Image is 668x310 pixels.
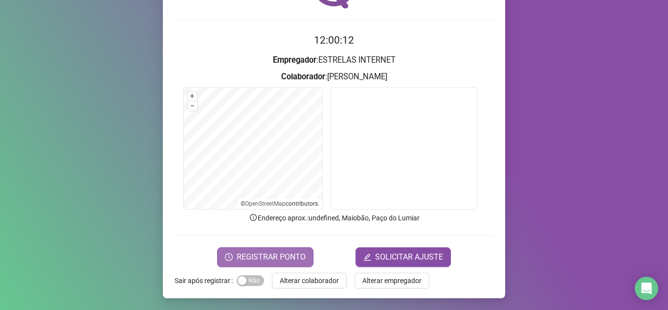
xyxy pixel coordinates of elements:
[273,55,316,65] strong: Empregador
[314,34,354,46] time: 12:00:12
[356,247,451,267] button: editSOLICITAR AJUSTE
[175,213,493,223] p: Endereço aprox. : undefined, Maiobão, Paço do Lumiar
[225,253,233,261] span: clock-circle
[635,277,658,300] div: Open Intercom Messenger
[272,273,347,288] button: Alterar colaborador
[175,54,493,67] h3: : ESTRELAS INTERNET
[375,251,443,263] span: SOLICITAR AJUSTE
[217,247,313,267] button: REGISTRAR PONTO
[175,273,237,288] label: Sair após registrar
[363,253,371,261] span: edit
[245,200,286,207] a: OpenStreetMap
[188,92,197,101] button: +
[281,72,325,81] strong: Colaborador
[188,101,197,111] button: –
[237,251,306,263] span: REGISTRAR PONTO
[355,273,429,288] button: Alterar empregador
[175,71,493,83] h3: : [PERSON_NAME]
[280,275,339,286] span: Alterar colaborador
[241,200,319,207] li: © contributors.
[362,275,422,286] span: Alterar empregador
[249,213,258,222] span: info-circle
